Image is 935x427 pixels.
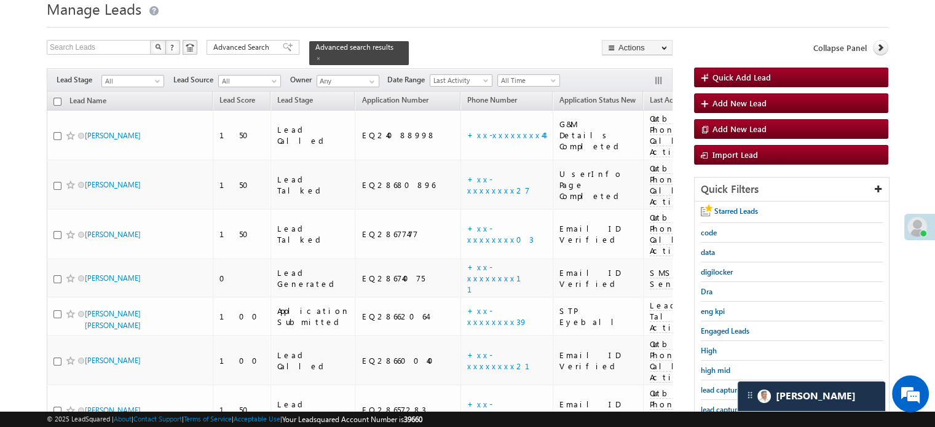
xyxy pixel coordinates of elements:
div: Minimize live chat window [202,6,231,36]
span: Owner [290,74,317,85]
a: +xx-xxxxxxxx27 [467,174,530,195]
div: carter-dragCarter[PERSON_NAME] [737,381,886,412]
div: STP Eyeball [559,305,637,327]
span: Date Range [387,74,430,85]
div: EQ28657283 [361,404,455,415]
div: 150 [219,404,265,415]
div: UserInfo Page Completed [559,168,637,202]
a: +xx-xxxxxxxx03 [467,223,534,245]
div: G&M Details Completed [559,119,637,152]
a: [PERSON_NAME] [85,356,141,365]
span: Dra [701,287,712,296]
span: Last Activity [430,75,489,86]
div: Application Submitted [277,305,350,327]
div: 150 [219,130,265,141]
button: Actions [602,40,673,55]
a: +xx-xxxxxxxx21 [467,350,545,371]
div: Quick Filters [695,178,889,202]
span: code [701,228,717,237]
span: Advanced Search [213,42,273,53]
a: Last Activity [430,74,492,87]
div: Lead Talked [277,174,350,196]
span: ? [170,42,176,52]
span: Phone Number [467,95,517,104]
div: 150 [219,229,265,240]
div: EQ28674075 [361,273,455,284]
span: All [102,76,160,87]
span: High [701,346,717,355]
a: Contact Support [133,415,182,423]
span: Outbound Phone Call Activity [650,212,702,256]
div: Email ID Verified [559,267,637,289]
span: digilocker [701,267,733,276]
span: Application Number [361,95,428,104]
span: Import Lead [712,149,758,160]
span: Add New Lead [712,123,767,134]
div: Email ID Verified [559,350,637,372]
span: Advanced search results [315,42,393,52]
a: Application Number [355,93,434,109]
div: Lead Called [277,350,350,372]
span: Starred Leads [714,206,758,216]
span: Your Leadsquared Account Number is [282,415,422,424]
div: EQ24088998 [361,130,455,141]
img: carter-drag [745,390,755,400]
textarea: Type your message and hit 'Enter' [16,114,224,324]
input: Check all records [53,98,61,106]
span: data [701,248,715,257]
div: EQ28660040 [361,355,455,366]
a: [PERSON_NAME] [85,405,141,415]
div: Email ID Verified [559,399,637,421]
em: Start Chat [167,334,223,351]
a: Acceptable Use [234,415,280,423]
span: Carter [776,390,856,402]
img: Carter [757,390,771,403]
span: All Time [498,75,556,86]
a: All Time [497,74,560,87]
input: Type to Search [317,75,379,87]
span: SMS Sent [650,267,679,289]
a: Show All Items [363,76,378,88]
a: All [218,75,281,87]
button: ? [165,40,180,55]
a: About [114,415,132,423]
a: [PERSON_NAME] [PERSON_NAME] [85,309,141,330]
span: Application Status New [559,95,636,104]
span: Outbound Phone Call Activity [650,339,702,383]
a: +xx-xxxxxxxx39 [467,305,527,327]
a: +xx-xxxxxxxx11 [467,262,536,294]
span: Lead Stage [277,95,313,104]
span: Lead Stage [57,74,101,85]
div: Lead Called [277,399,350,421]
span: Quick Add Lead [712,72,771,82]
img: Search [155,44,161,50]
div: Email ID Verified [559,223,637,245]
a: Application Status New [553,93,642,109]
a: Last Activity [644,93,695,109]
div: 150 [219,179,265,190]
a: Lead Name [63,94,112,110]
span: Add New Lead [712,98,767,108]
a: [PERSON_NAME] [85,230,141,239]
span: Outbound Phone Call Activity [650,163,702,207]
span: high mid [701,366,730,375]
div: Chat with us now [64,65,207,80]
span: Lead Talked Activity [650,300,701,333]
span: © 2025 LeadSquared | | | | | [47,413,422,425]
a: [PERSON_NAME] [85,180,141,189]
span: Outbound Phone Call Activity [650,113,702,157]
div: EQ28677477 [361,229,455,240]
div: 0 [219,273,265,284]
div: EQ28680896 [361,179,455,190]
a: Phone Number [461,93,523,109]
div: Lead Talked [277,223,350,245]
img: d_60004797649_company_0_60004797649 [21,65,52,80]
span: lead capture [701,385,741,394]
span: Lead Source [173,74,218,85]
span: 39660 [404,415,422,424]
a: Lead Score [213,93,261,109]
a: Terms of Service [184,415,232,423]
span: Lead Score [219,95,255,104]
a: All [101,75,164,87]
span: Collapse Panel [813,42,867,53]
